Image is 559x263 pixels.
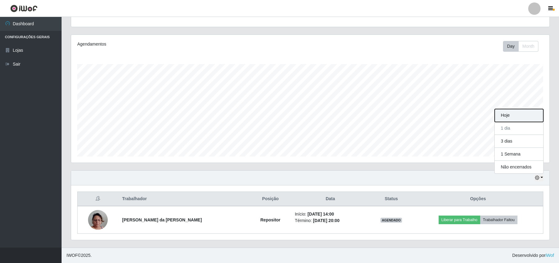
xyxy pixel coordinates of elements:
span: IWOF [66,253,78,258]
div: First group [503,41,538,52]
li: Início: [295,211,366,217]
th: Trabalhador [119,192,250,206]
time: [DATE] 14:00 [308,212,334,216]
span: © 2025 . [66,252,92,259]
button: 1 Semana [495,148,543,161]
button: Month [518,41,538,52]
img: 1737254952637.jpeg [88,202,108,237]
div: Toolbar with button groups [503,41,543,52]
th: Status [370,192,413,206]
time: [DATE] 20:00 [313,218,340,223]
th: Opções [413,192,543,206]
li: Término: [295,217,366,224]
button: Day [503,41,519,52]
span: AGENDADO [380,218,402,223]
th: Data [291,192,370,206]
a: iWof [545,253,554,258]
button: Liberar para Trabalho [439,216,480,224]
button: 3 dias [495,135,543,148]
button: Trabalhador Faltou [480,216,517,224]
button: 1 dia [495,122,543,135]
th: Posição [250,192,291,206]
strong: Repositor [260,217,280,222]
div: Agendamentos [77,41,266,47]
button: Hoje [495,109,543,122]
button: Não encerrados [495,161,543,173]
span: Desenvolvido por [512,252,554,259]
img: CoreUI Logo [10,5,38,12]
strong: [PERSON_NAME] da [PERSON_NAME] [122,217,202,222]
